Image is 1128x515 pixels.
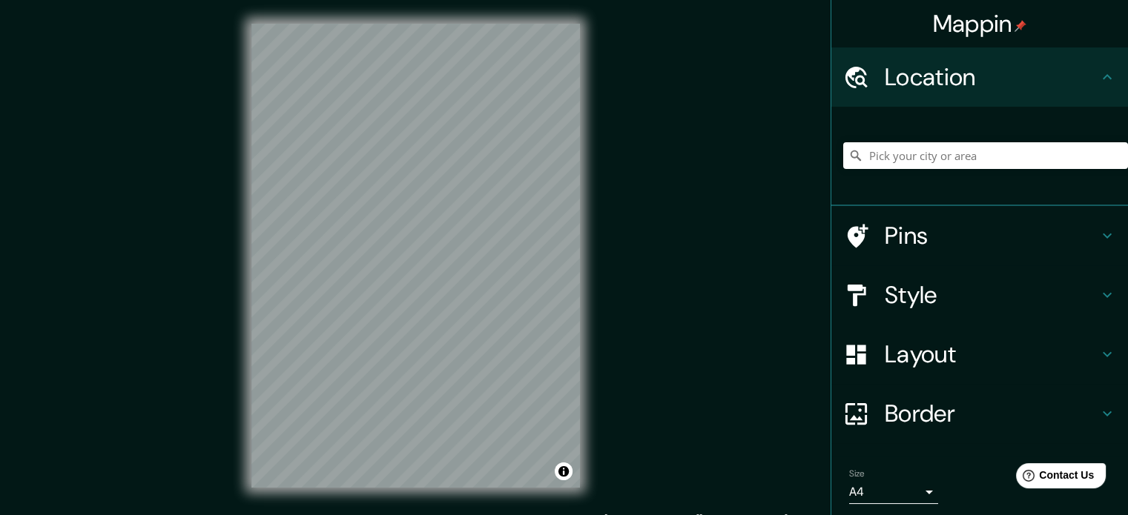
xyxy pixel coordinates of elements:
[555,462,573,480] button: Toggle attribution
[831,384,1128,443] div: Border
[251,24,580,488] canvas: Map
[1015,20,1026,32] img: pin-icon.png
[885,399,1098,428] h4: Border
[831,325,1128,384] div: Layout
[849,468,865,480] label: Size
[996,457,1112,499] iframe: Help widget launcher
[849,480,938,504] div: A4
[831,206,1128,265] div: Pins
[885,280,1098,310] h4: Style
[933,9,1027,39] h4: Mappin
[831,265,1128,325] div: Style
[885,221,1098,250] h4: Pins
[831,47,1128,107] div: Location
[885,62,1098,92] h4: Location
[843,142,1128,169] input: Pick your city or area
[885,339,1098,369] h4: Layout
